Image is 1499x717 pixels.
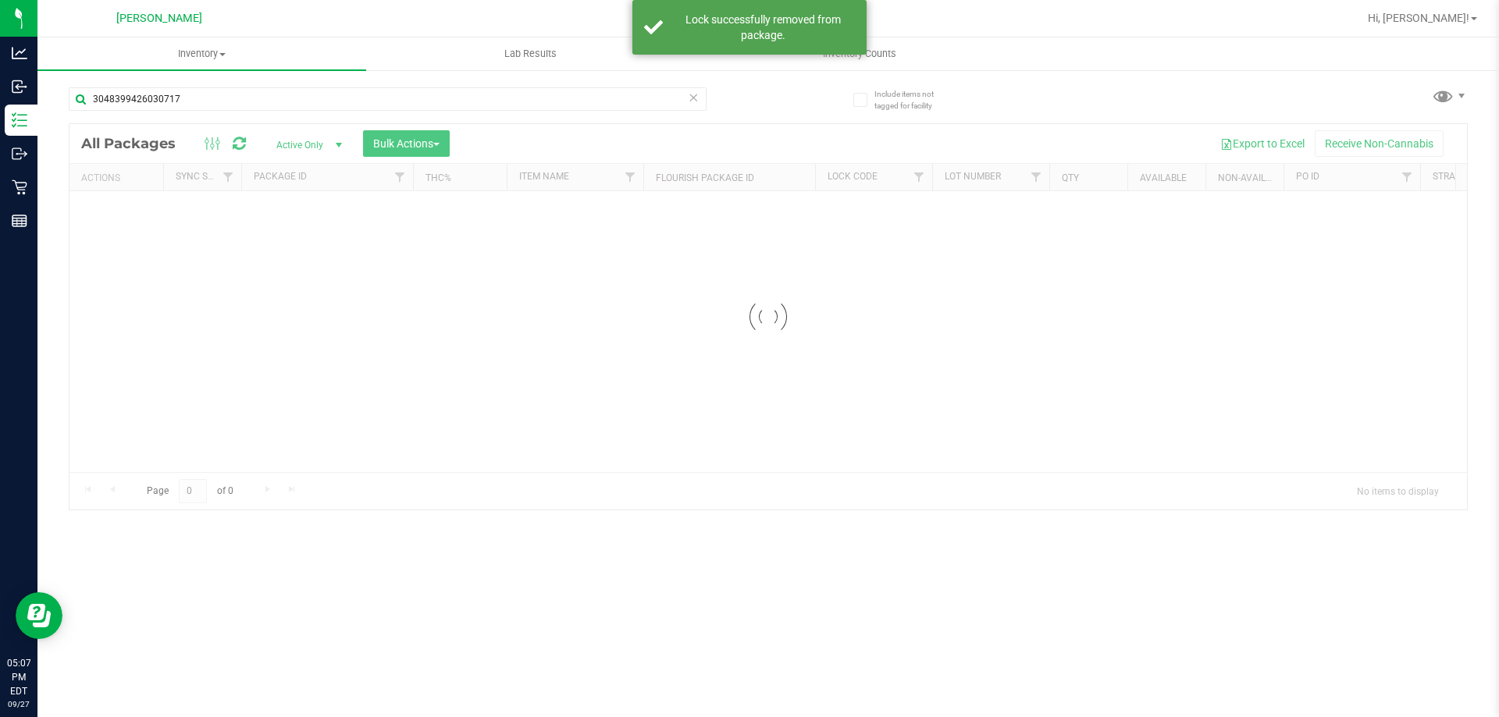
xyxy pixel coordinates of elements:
[12,146,27,162] inline-svg: Outbound
[12,179,27,195] inline-svg: Retail
[69,87,707,111] input: Search Package ID, Item Name, SKU, Lot or Part Number...
[1368,12,1469,24] span: Hi, [PERSON_NAME]!
[37,37,366,70] a: Inventory
[483,47,578,61] span: Lab Results
[12,45,27,61] inline-svg: Analytics
[12,79,27,94] inline-svg: Inbound
[12,213,27,229] inline-svg: Reports
[874,88,952,112] span: Include items not tagged for facility
[688,87,699,108] span: Clear
[16,592,62,639] iframe: Resource center
[7,656,30,698] p: 05:07 PM EDT
[116,12,202,25] span: [PERSON_NAME]
[37,47,366,61] span: Inventory
[366,37,695,70] a: Lab Results
[12,112,27,128] inline-svg: Inventory
[671,12,855,43] div: Lock successfully removed from package.
[7,698,30,710] p: 09/27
